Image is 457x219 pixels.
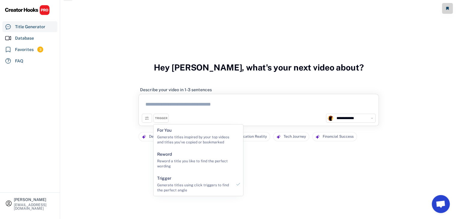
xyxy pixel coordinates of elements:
[149,132,176,141] div: Design Tutorials
[328,115,333,121] img: channels4_profile.jpg
[155,116,167,120] div: TRIGGER
[284,132,306,141] div: Tech Journey
[15,35,34,41] div: Database
[15,24,45,30] div: Title Generator
[140,87,212,92] div: Describe your video in 1-3 sentences
[237,132,267,141] div: Education Reality
[37,47,43,52] div: 3
[157,127,172,133] div: For You
[157,183,232,193] div: Generate titles using click triggers to find the perfect angle
[157,135,232,145] div: Generate titles inspired by your top videos and titles you've copied or bookmarked
[5,5,50,15] img: CHPRO%20Logo.svg
[323,132,354,141] div: Financial Success
[157,159,232,169] div: Reword a title you like to find the perfect wording
[157,151,172,157] div: Reword
[14,203,55,210] div: [EMAIL_ADDRESS][DOMAIN_NAME]
[157,175,171,181] div: Trigger
[14,198,55,202] div: [PERSON_NAME]
[15,58,23,64] div: FAQ
[154,56,364,79] h3: Hey [PERSON_NAME], what's your next video about?
[15,46,34,53] div: Favorites
[432,195,450,213] a: Open chat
